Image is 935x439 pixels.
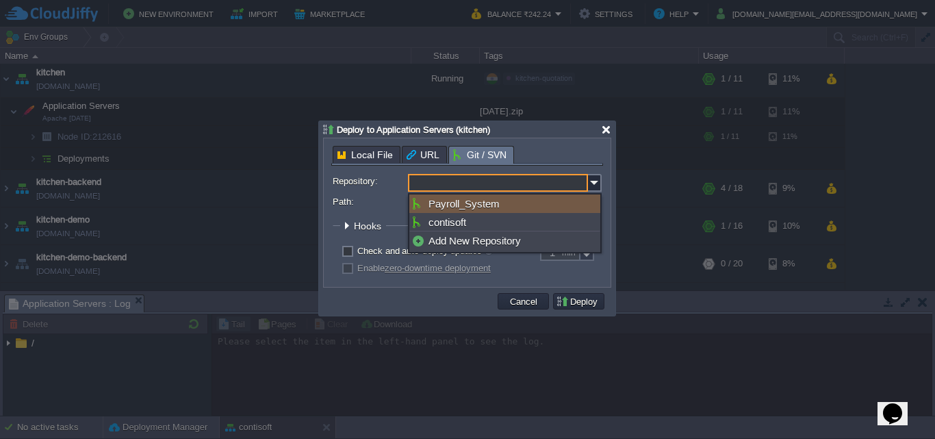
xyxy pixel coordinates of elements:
button: Deploy [556,295,602,308]
a: zero-downtime deployment [385,263,491,273]
span: Git / SVN [453,147,507,164]
div: Payroll_System [409,195,600,213]
span: Hooks [354,221,385,231]
span: Deploy to Application Servers (kitchen) [337,125,490,135]
label: Path: [333,195,407,209]
div: min [562,244,578,260]
div: Add New Repository [409,231,600,250]
label: Enable [357,263,491,273]
span: URL [407,147,439,163]
span: Local File [337,147,393,163]
div: contisoft [409,213,600,231]
label: Check and auto-deploy updates [357,246,493,256]
label: Repository: [333,174,407,188]
button: Cancel [506,295,541,308]
iframe: chat widget [878,384,921,425]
